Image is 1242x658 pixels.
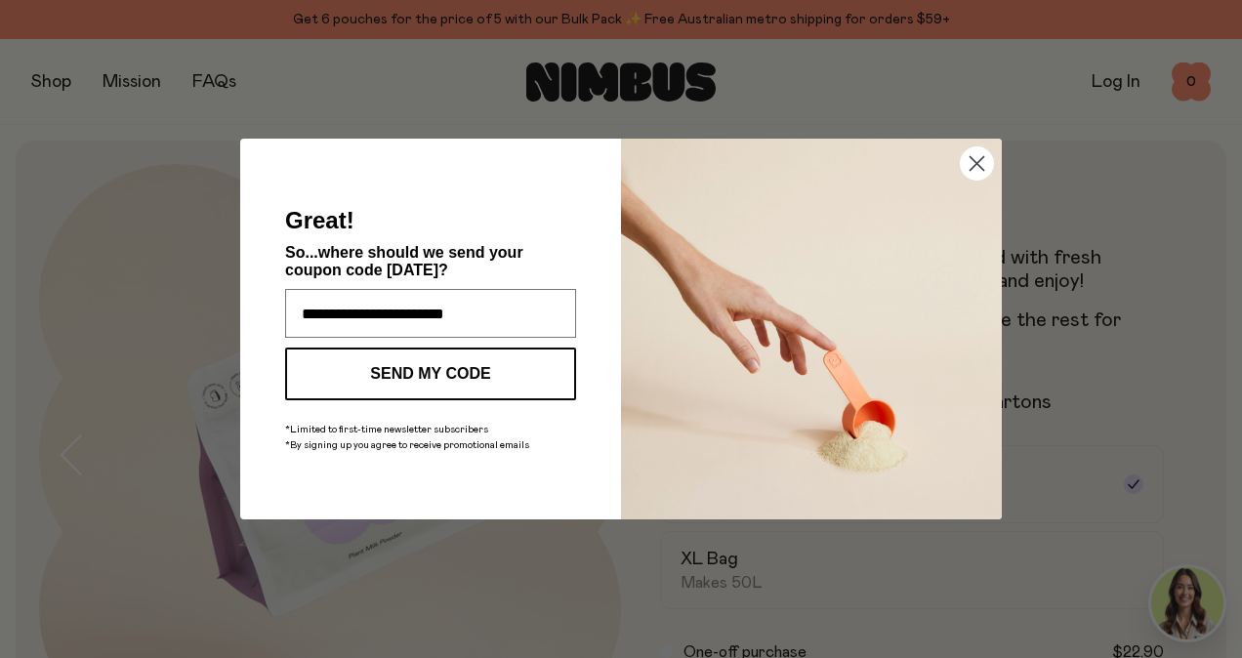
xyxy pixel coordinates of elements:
[285,244,523,278] span: So...where should we send your coupon code [DATE]?
[285,289,576,338] input: Enter your email address
[285,440,529,450] span: *By signing up you agree to receive promotional emails
[285,348,576,400] button: SEND MY CODE
[285,425,488,434] span: *Limited to first-time newsletter subscribers
[285,207,354,233] span: Great!
[621,139,1002,519] img: c0d45117-8e62-4a02-9742-374a5db49d45.jpeg
[960,146,994,181] button: Close dialog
